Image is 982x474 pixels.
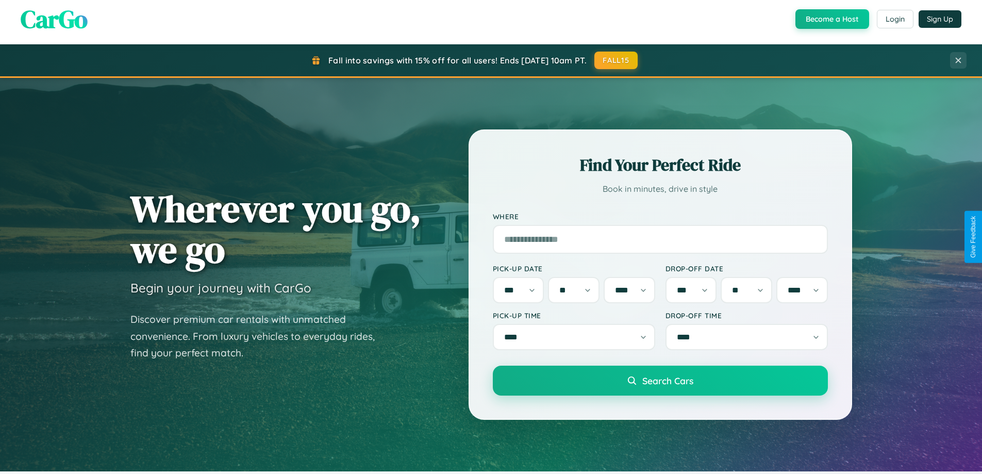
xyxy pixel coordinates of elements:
span: Search Cars [642,375,693,386]
div: Give Feedback [970,216,977,258]
label: Where [493,212,828,221]
p: Book in minutes, drive in style [493,182,828,197]
button: FALL15 [594,52,638,69]
h3: Begin your journey with CarGo [130,280,311,296]
span: CarGo [21,2,88,36]
span: Fall into savings with 15% off for all users! Ends [DATE] 10am PT. [328,55,587,66]
label: Pick-up Date [493,264,655,273]
label: Pick-up Time [493,311,655,320]
label: Drop-off Time [665,311,828,320]
button: Become a Host [795,9,869,29]
p: Discover premium car rentals with unmatched convenience. From luxury vehicles to everyday rides, ... [130,311,388,362]
button: Login [877,10,913,28]
button: Search Cars [493,366,828,396]
h1: Wherever you go, we go [130,188,421,270]
label: Drop-off Date [665,264,828,273]
button: Sign Up [919,10,961,28]
h2: Find Your Perfect Ride [493,154,828,176]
